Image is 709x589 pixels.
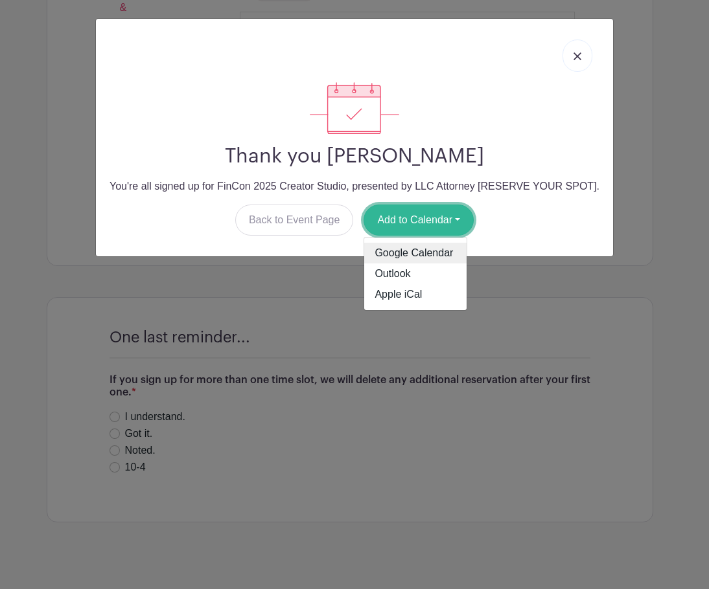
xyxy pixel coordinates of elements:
button: Add to Calendar [364,205,474,236]
h2: Thank you [PERSON_NAME] [106,144,603,168]
img: close_button-5f87c8562297e5c2d7936805f587ecaba9071eb48480494691a3f1689db116b3.svg [574,52,581,60]
a: Outlook [364,263,467,284]
img: signup_complete-c468d5dda3e2740ee63a24cb0ba0d3ce5d8a4ecd24259e683200fb1569d990c8.svg [310,82,399,134]
a: Apple iCal [364,284,467,305]
a: Google Calendar [364,243,467,263]
p: You're all signed up for FinCon 2025 Creator Studio, presented by LLC Attorney [RESERVE YOUR SPOT]. [106,179,603,194]
a: Back to Event Page [235,205,354,236]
